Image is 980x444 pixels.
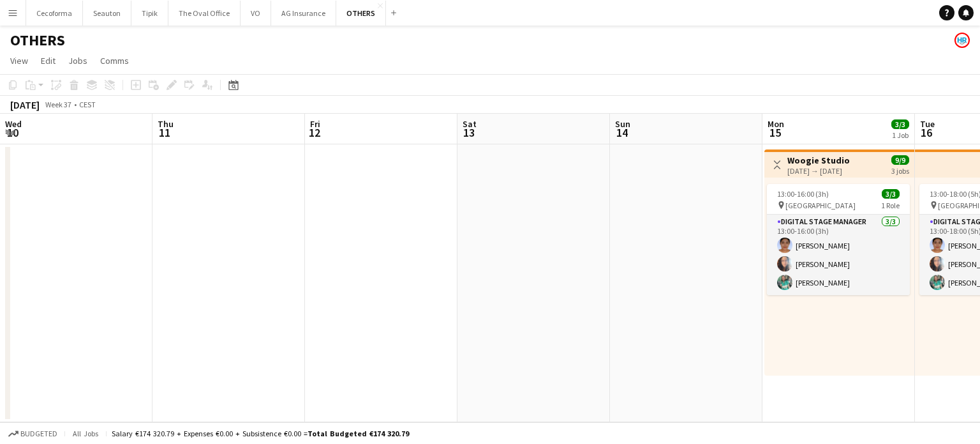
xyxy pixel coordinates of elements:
button: Budgeted [6,427,59,441]
span: 10 [3,125,22,140]
span: Wed [5,118,22,130]
span: 3/3 [882,189,900,199]
span: Mon [768,118,784,130]
h1: OTHERS [10,31,65,50]
span: Jobs [68,55,87,66]
button: AG Insurance [271,1,336,26]
div: [DATE] [10,98,40,111]
span: [GEOGRAPHIC_DATA] [785,201,856,210]
div: 3 jobs [891,165,909,176]
span: Thu [158,118,174,130]
a: Edit [36,52,61,69]
span: View [10,55,28,66]
app-user-avatar: HR Team [954,33,970,48]
span: All jobs [70,429,101,438]
span: Comms [100,55,129,66]
button: The Oval Office [168,1,241,26]
span: 14 [613,125,630,140]
span: Sun [615,118,630,130]
span: Tue [920,118,935,130]
div: 1 Job [892,130,909,140]
div: [DATE] → [DATE] [787,166,850,176]
button: VO [241,1,271,26]
button: OTHERS [336,1,386,26]
span: Fri [310,118,320,130]
button: Cecoforma [26,1,83,26]
app-job-card: 13:00-16:00 (3h)3/3 [GEOGRAPHIC_DATA]1 RoleDigital Stage Manager3/313:00-16:00 (3h)[PERSON_NAME][... [767,184,910,295]
div: Salary €174 320.79 + Expenses €0.00 + Subsistence €0.00 = [112,429,409,438]
span: Budgeted [20,429,57,438]
button: Seauton [83,1,131,26]
span: Week 37 [42,100,74,109]
span: 11 [156,125,174,140]
h3: Woogie Studio [787,155,850,166]
a: Jobs [63,52,93,69]
span: 16 [918,125,935,140]
span: 3/3 [891,119,909,129]
span: 12 [308,125,320,140]
span: 13 [461,125,477,140]
app-card-role: Digital Stage Manager3/313:00-16:00 (3h)[PERSON_NAME][PERSON_NAME][PERSON_NAME] [767,215,910,295]
span: 15 [766,125,784,140]
a: Comms [95,52,134,69]
div: CEST [79,100,96,109]
span: Total Budgeted €174 320.79 [308,429,409,438]
span: Edit [41,55,56,66]
button: Tipik [131,1,168,26]
span: 13:00-16:00 (3h) [777,189,829,199]
span: 1 Role [881,201,900,210]
a: View [5,52,33,69]
span: 9/9 [891,155,909,165]
span: Sat [463,118,477,130]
